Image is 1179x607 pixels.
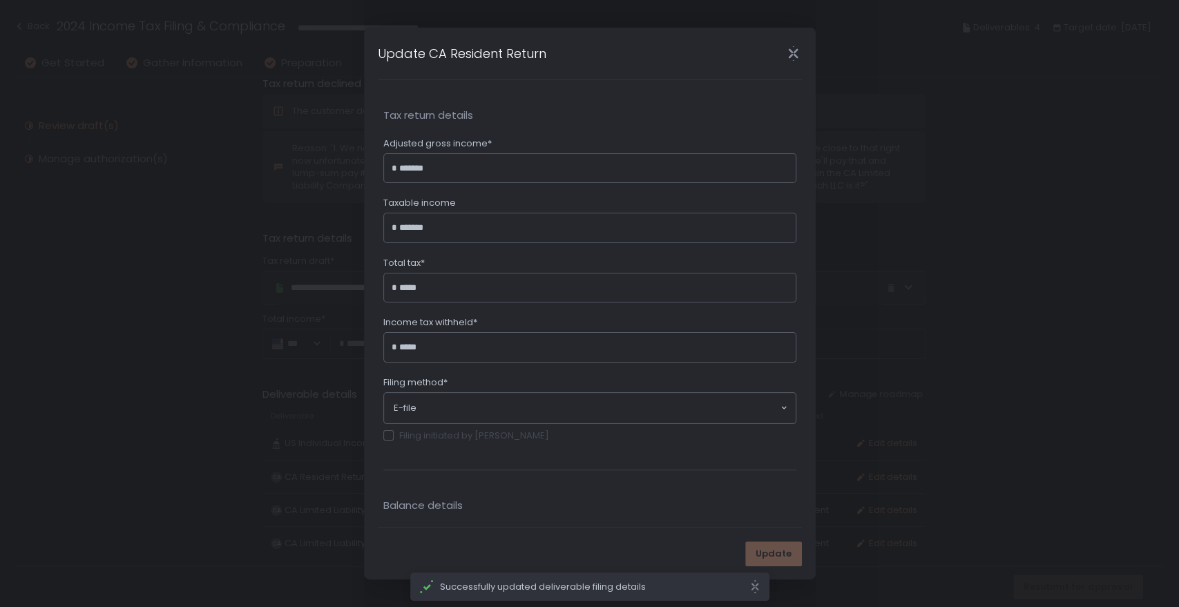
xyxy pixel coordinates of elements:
[383,257,425,269] span: Total tax*
[383,137,492,150] span: Adjusted gross income*
[771,46,816,61] div: Close
[383,498,796,514] span: Balance details
[384,393,796,423] div: Search for option
[383,108,796,124] span: Tax return details
[383,376,448,389] span: Filing method*
[440,581,749,593] span: Successfully updated deliverable filing details
[749,579,760,594] svg: close
[383,197,456,209] span: Taxable income
[394,402,416,414] span: E-file
[416,401,779,415] input: Search for option
[383,316,477,329] span: Income tax withheld*
[378,44,546,63] h1: Update CA Resident Return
